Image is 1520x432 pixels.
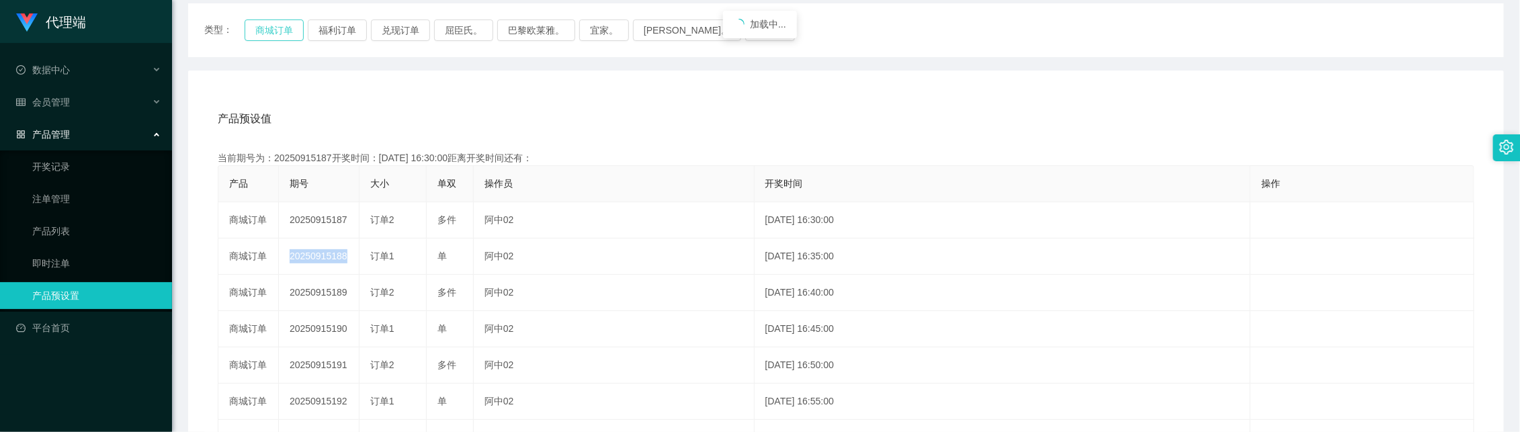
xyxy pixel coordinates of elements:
div: 当前期号为：20250915187开奖时间：[DATE] 16:30:00距离开奖时间还有： [218,151,1474,165]
td: 20250915188 [279,239,360,275]
td: 商城订单 [218,384,279,420]
td: 20250915190 [279,311,360,347]
button: 屈臣氏。 [434,19,493,41]
i: 图标： 设置 [1499,140,1514,155]
td: 阿中02 [474,311,755,347]
button: 福利订单 [308,19,367,41]
span: 开奖时间 [765,178,803,189]
button: 商城订单 [245,19,304,41]
span: 多件 [437,359,456,370]
span: 加载中... [750,19,786,30]
td: 商城订单 [218,311,279,347]
td: [DATE] 16:40:00 [755,275,1251,311]
span: 订单1 [370,396,394,406]
span: 类型： [204,19,245,41]
span: 产品 [229,178,248,189]
span: 操作员 [484,178,513,189]
button: 巴黎欧莱雅。 [497,19,575,41]
a: 图标： 仪表板平台首页 [16,314,161,341]
td: 商城订单 [218,239,279,275]
h1: 代理端 [46,1,86,44]
button: 宜家。 [579,19,629,41]
a: 注单管理 [32,185,161,212]
td: 阿中02 [474,239,755,275]
span: 订单2 [370,214,394,225]
span: 单双 [437,178,456,189]
button: 兑现订单 [371,19,430,41]
span: 订单1 [370,251,394,261]
a: 即时注单 [32,250,161,277]
span: 操作 [1261,178,1280,189]
a: 产品预设置 [32,282,161,309]
i: 图标： 正在加载 [734,19,745,30]
td: 20250915192 [279,384,360,420]
td: [DATE] 16:55:00 [755,384,1251,420]
td: 商城订单 [218,202,279,239]
img: logo.9652507e.png [16,13,38,32]
span: 多件 [437,214,456,225]
span: 单 [437,323,447,334]
td: 20250915189 [279,275,360,311]
i: 图标： table [16,97,26,107]
span: 订单2 [370,359,394,370]
td: 20250915187 [279,202,360,239]
td: 阿中02 [474,384,755,420]
td: 阿中02 [474,275,755,311]
td: [DATE] 16:50:00 [755,347,1251,384]
span: 多件 [437,287,456,298]
span: 订单2 [370,287,394,298]
i: 图标： AppStore-O [16,130,26,139]
i: 图标： check-circle-o [16,65,26,75]
td: [DATE] 16:30:00 [755,202,1251,239]
td: 阿中02 [474,202,755,239]
a: 开奖记录 [32,153,161,180]
button: [PERSON_NAME]。 [633,19,741,41]
td: 商城订单 [218,275,279,311]
font: 数据中心 [32,64,70,75]
font: 产品管理 [32,129,70,140]
font: 会员管理 [32,97,70,107]
span: 订单1 [370,323,394,334]
td: [DATE] 16:45:00 [755,311,1251,347]
a: 代理端 [16,16,86,27]
td: 20250915191 [279,347,360,384]
span: 大小 [370,178,389,189]
td: 阿中02 [474,347,755,384]
td: 商城订单 [218,347,279,384]
span: 期号 [290,178,308,189]
span: 单 [437,396,447,406]
td: [DATE] 16:35:00 [755,239,1251,275]
span: 单 [437,251,447,261]
a: 产品列表 [32,218,161,245]
span: 产品预设值 [218,111,271,127]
